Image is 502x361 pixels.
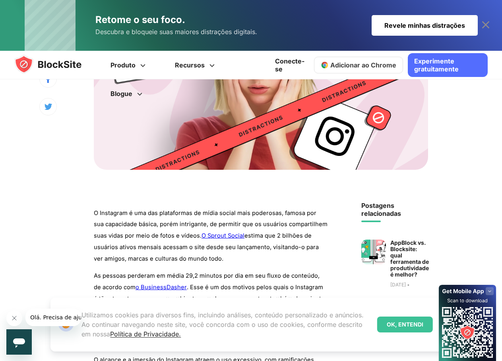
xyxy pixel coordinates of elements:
a: Produto [97,51,161,79]
a: Conecte-se [270,52,309,79]
iframe: Botão para abrir uma janela de mensagens [6,329,32,355]
img: blocksite-icon.5d769676.svg [14,55,97,74]
iframe: Mensagem da empresa [25,309,81,326]
img: chrome-icon.svg [321,61,329,69]
a: Recursos [161,51,231,79]
font: Utilizamos cookies para diversos fins, incluindo análises, conteúdo personalizado e anúncios. Ao ... [81,311,364,338]
font: O Instagram é uma das plataformas de mídia social mais poderosas, famosa por sua capacidade básic... [94,209,328,240]
a: o BusinessDasher [136,284,187,291]
font: Experimente gratuitamente [414,57,459,73]
a: O Sprout Social [202,232,244,239]
font: Descubra e bloqueie suas maiores distrações digitais. [95,28,257,36]
font: Adicionar ao Chrome [330,61,396,69]
font: Retome o seu foco. [95,14,185,25]
a: Experimente gratuitamente [408,53,488,77]
font: . Esse é um dos motivos pelos quais o Instagram é tão atraente e por ser um ambiente complexo que... [94,284,326,325]
a: Política de Privacidade. [110,330,181,338]
font: AppBlock vs. Blocksite: qual ferramenta de produtividade é melhor? [390,239,429,278]
img: Como bloquear o Instagram no computador e no celular [94,3,428,170]
font: estima que 2 bilhões de usuários ativos mensais acessam o site desde seu lançamento, visitando-o ... [94,232,319,262]
a: AppBlock vs. Blocksite: qual ferramenta de produtividade é melhor? [DATE] • [361,240,428,289]
a: Blogue [97,79,158,108]
font: Produto [110,61,136,69]
font: [DATE] • [390,282,410,288]
a: Adicionar ao Chrome [314,57,403,73]
font: Olá. Precisa de ajuda? [5,6,66,12]
font: OK, ENTENDI [387,321,423,328]
font: As pessoas perderam em média 29,2 minutos por dia em seu fluxo de conteúdo, de acordo com [94,272,320,291]
font: Blogue [110,90,132,98]
font: Recursos [175,61,205,69]
iframe: Fechar mensagem [6,310,22,326]
font: Conecte-se [275,57,304,73]
font: Postagens relacionadas [361,202,401,217]
font: Revele minhas distrações [384,21,465,29]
